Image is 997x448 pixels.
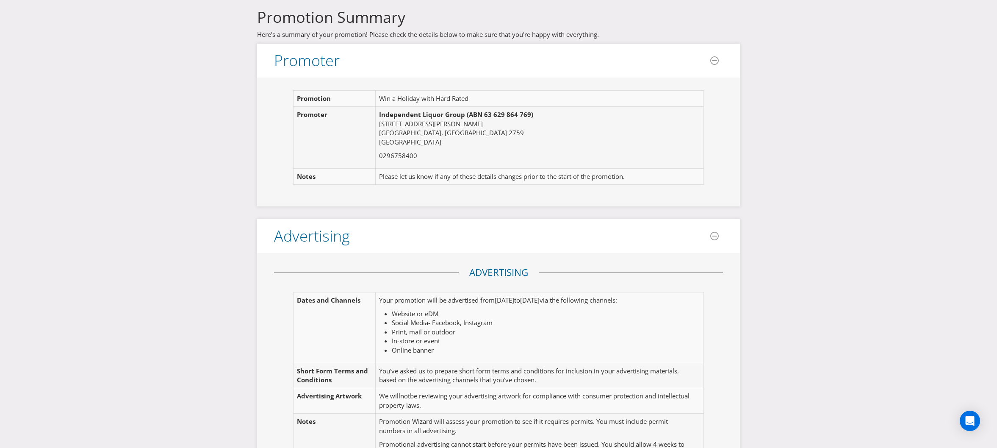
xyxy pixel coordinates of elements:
[379,128,443,137] span: [GEOGRAPHIC_DATA],
[375,168,695,184] td: Please let us know if any of these details changes prior to the start of the promotion.
[428,318,493,327] span: - Facebook, Instagram
[540,296,617,304] span: via the following channels:
[375,91,695,107] td: Win a Holiday with Hard Rated
[960,411,980,431] div: Open Intercom Messenger
[400,392,410,400] span: not
[379,138,441,146] span: [GEOGRAPHIC_DATA]
[520,296,540,304] span: [DATE]
[297,110,327,119] span: Promoter
[294,168,376,184] td: Notes
[294,91,376,107] td: Promotion
[379,151,692,160] p: 0296758400
[379,120,483,128] span: [STREET_ADDRESS][PERSON_NAME]
[379,417,693,435] p: Promotion Wizard will assess your promotion to see if it requires permits. You must include permi...
[379,367,679,384] span: You've asked us to prepare short form terms and conditions for inclusion in your advertising mate...
[459,266,539,279] legend: Advertising
[495,296,514,304] span: [DATE]
[294,388,376,414] td: Advertising Artwork
[392,337,440,345] span: In-store or event
[294,292,376,363] td: Dates and Channels
[257,9,740,26] h3: Promotion Summary
[274,228,350,245] h3: Advertising
[294,363,376,388] td: Short Form Terms and Conditions
[379,296,495,304] span: Your promotion will be advertised from
[379,392,690,409] span: be reviewing your advertising artwork for compliance with consumer protection and intellectual pr...
[274,50,340,71] span: Promoter
[392,346,434,354] span: Online banner
[379,110,465,119] span: Independent Liquor Group
[379,392,400,400] span: We will
[392,328,455,336] span: Print, mail or outdoor
[392,318,428,327] span: Social Media
[467,110,533,119] span: (ABN 63 629 864 769)
[509,128,524,137] span: 2759
[514,296,520,304] span: to
[445,128,507,137] span: [GEOGRAPHIC_DATA]
[392,309,438,318] span: Website or eDM
[257,30,740,39] p: Here's a summary of your promotion! Please check the details below to make sure that you're happy...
